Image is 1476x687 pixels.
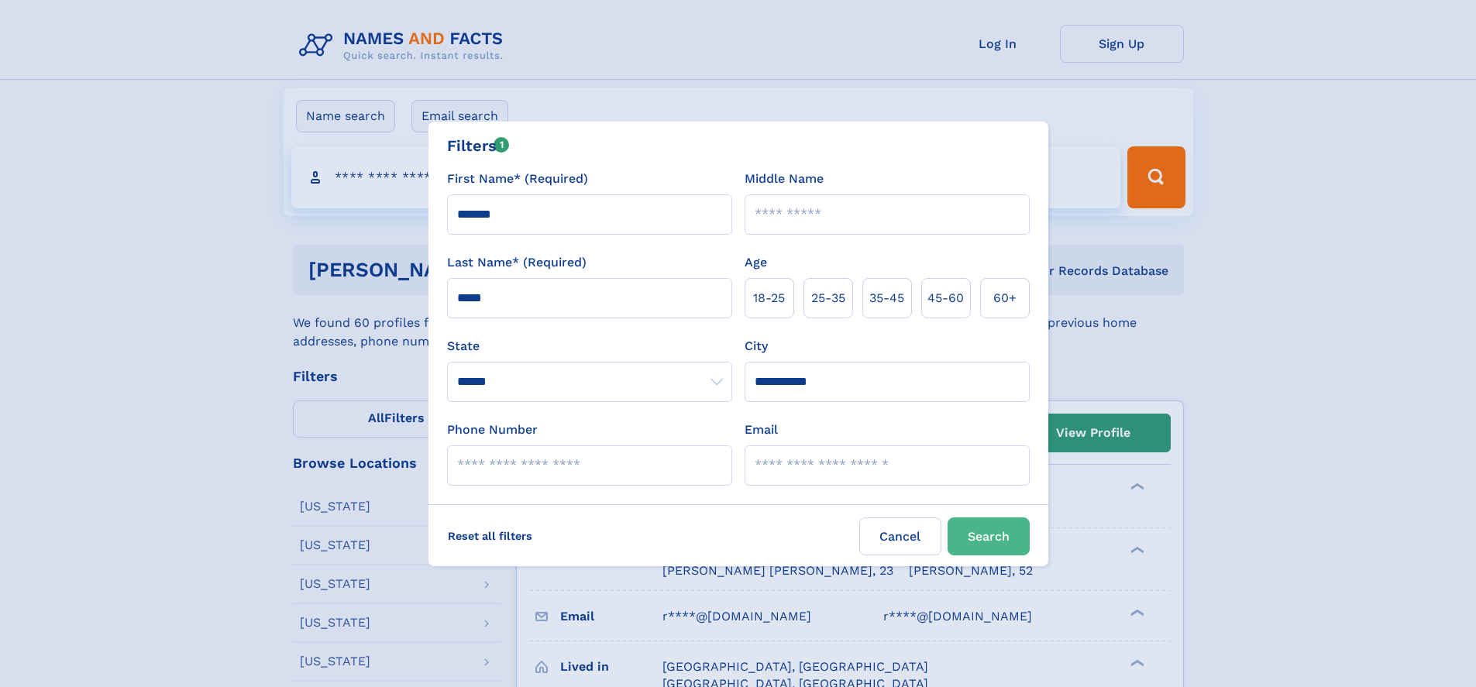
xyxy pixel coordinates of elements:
label: Reset all filters [438,517,542,555]
span: 35‑45 [869,289,904,307]
label: City [745,337,768,356]
label: Email [745,421,778,439]
label: State [447,337,732,356]
span: 45‑60 [927,289,964,307]
div: Filters [447,134,510,157]
label: Age [745,253,767,272]
span: 18‑25 [753,289,785,307]
label: First Name* (Required) [447,170,588,188]
label: Cancel [859,517,941,555]
span: 25‑35 [811,289,845,307]
button: Search [948,517,1030,555]
label: Middle Name [745,170,824,188]
label: Phone Number [447,421,538,439]
label: Last Name* (Required) [447,253,587,272]
span: 60+ [993,289,1017,307]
